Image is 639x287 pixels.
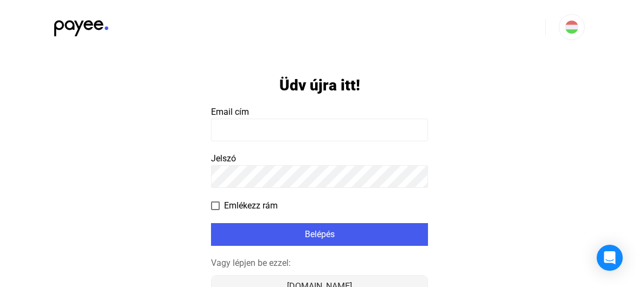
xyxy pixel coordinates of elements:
[597,245,623,271] div: Open Intercom Messenger
[279,76,360,95] h1: Üdv újra itt!
[211,153,236,164] span: Jelszó
[559,14,585,40] button: HU
[224,199,278,212] span: Emlékezz rám
[211,107,249,117] span: Email cím
[565,21,578,34] img: HU
[211,223,428,246] button: Belépés
[54,14,108,36] img: black-payee-blue-dot.svg
[214,228,425,241] div: Belépés
[211,257,428,270] div: Vagy lépjen be ezzel:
